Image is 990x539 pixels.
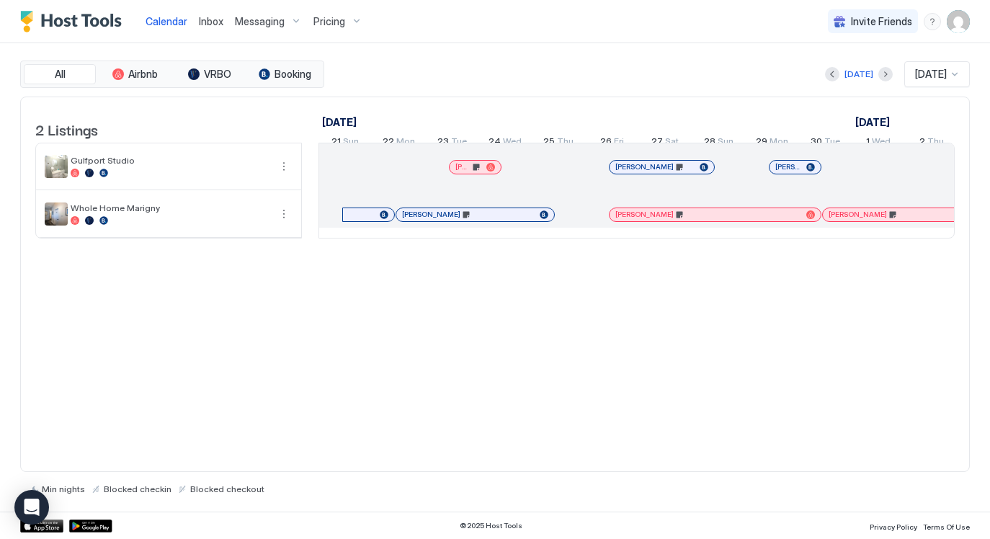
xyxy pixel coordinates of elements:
span: Sun [718,135,733,151]
a: October 1, 2025 [862,133,894,153]
span: [PERSON_NAME] [455,162,471,171]
span: Sun [343,135,359,151]
div: listing image [45,155,68,178]
div: Open Intercom Messenger [14,490,49,525]
span: Calendar [146,15,187,27]
span: Mon [770,135,788,151]
button: Previous month [825,67,839,81]
a: App Store [20,520,63,533]
button: Next month [878,67,893,81]
button: All [24,64,96,84]
a: Google Play Store [69,520,112,533]
span: Min nights [42,484,85,494]
div: menu [275,205,293,223]
span: Whole Home Marigny [71,202,269,213]
a: October 1, 2025 [852,112,893,133]
span: [PERSON_NAME] [775,162,801,171]
span: 2 Listings [35,118,98,140]
span: Wed [503,135,522,151]
div: tab-group [20,61,324,88]
span: 25 [543,135,555,151]
button: More options [275,205,293,223]
span: Tue [824,135,840,151]
div: User profile [947,10,970,33]
button: [DATE] [842,66,875,83]
span: Wed [872,135,891,151]
a: October 2, 2025 [916,133,947,153]
span: Messaging [235,15,285,28]
span: [PERSON_NAME] [829,210,887,219]
span: Terms Of Use [923,522,970,531]
span: Airbnb [128,68,158,81]
span: 21 [331,135,341,151]
span: Pricing [313,15,345,28]
span: Sat [665,135,679,151]
span: Tue [451,135,467,151]
span: 23 [437,135,449,151]
span: Blocked checkin [104,484,171,494]
button: More options [275,158,293,175]
span: [PERSON_NAME] [615,210,674,219]
span: [PERSON_NAME] [615,162,674,171]
span: 1 [866,135,870,151]
a: Privacy Policy [870,518,917,533]
a: Host Tools Logo [20,11,128,32]
span: 24 [489,135,501,151]
div: [DATE] [844,68,873,81]
span: Thu [927,135,944,151]
span: Privacy Policy [870,522,917,531]
a: September 24, 2025 [485,133,525,153]
span: Inbox [199,15,223,27]
a: September 22, 2025 [379,133,419,153]
span: VRBO [204,68,231,81]
span: 28 [704,135,715,151]
span: 30 [811,135,822,151]
span: [DATE] [915,68,947,81]
button: Airbnb [99,64,171,84]
span: 26 [600,135,612,151]
span: [PERSON_NAME] [402,210,460,219]
span: Blocked checkout [190,484,264,494]
a: September 29, 2025 [752,133,792,153]
button: VRBO [174,64,246,84]
a: September 25, 2025 [540,133,577,153]
span: Thu [557,135,574,151]
a: Calendar [146,14,187,29]
a: September 21, 2025 [318,112,360,133]
a: September 21, 2025 [328,133,362,153]
div: listing image [45,202,68,226]
a: September 28, 2025 [700,133,737,153]
div: menu [924,13,941,30]
div: menu [275,158,293,175]
a: September 30, 2025 [807,133,844,153]
a: September 26, 2025 [597,133,628,153]
span: Invite Friends [851,15,912,28]
a: September 27, 2025 [648,133,682,153]
span: All [55,68,66,81]
span: Gulfport Studio [71,155,269,166]
span: 27 [651,135,663,151]
span: 2 [919,135,925,151]
a: Inbox [199,14,223,29]
span: © 2025 Host Tools [460,521,522,530]
span: Booking [275,68,311,81]
button: Booking [249,64,321,84]
span: Fri [614,135,624,151]
span: 29 [756,135,767,151]
a: September 23, 2025 [434,133,471,153]
span: 22 [383,135,394,151]
span: Mon [396,135,415,151]
a: Terms Of Use [923,518,970,533]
